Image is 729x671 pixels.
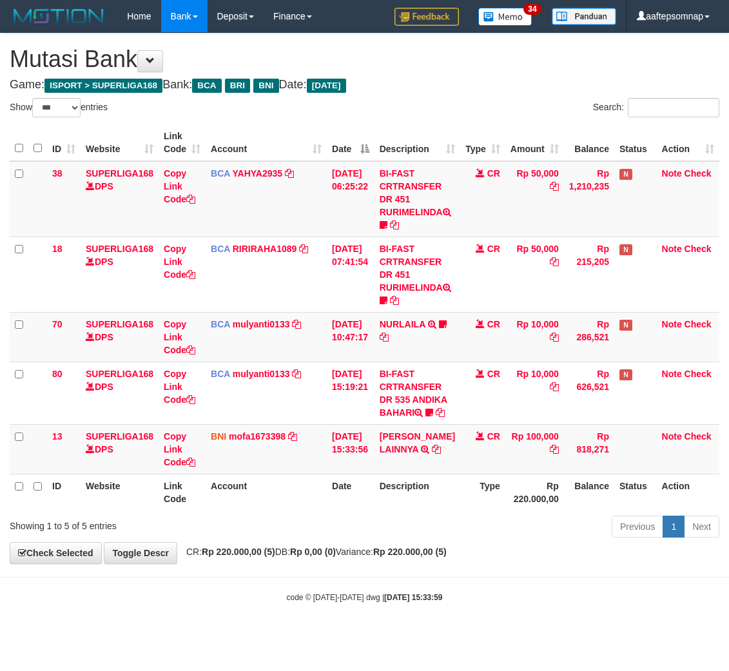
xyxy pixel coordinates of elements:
[180,547,447,557] span: CR: DB: Variance:
[52,168,63,179] span: 38
[211,319,230,329] span: BCA
[10,514,294,532] div: Showing 1 to 5 of 5 entries
[662,168,682,179] a: Note
[505,474,564,511] th: Rp 220.000,00
[290,547,336,557] strong: Rp 0,00 (0)
[206,474,327,511] th: Account
[10,6,108,26] img: MOTION_logo.png
[487,369,500,379] span: CR
[662,319,682,329] a: Note
[662,369,682,379] a: Note
[657,124,719,161] th: Action: activate to sort column ascending
[550,382,559,392] a: Copy Rp 10,000 to clipboard
[52,369,63,379] span: 80
[432,444,441,454] a: Copy DENDY YOGI FERDYAN LAINNYA to clipboard
[662,431,682,442] a: Note
[390,295,399,306] a: Copy BI-FAST CRTRANSFER DR 451 RURIMELINDA to clipboard
[657,474,719,511] th: Action
[211,369,230,379] span: BCA
[436,407,445,418] a: Copy BI-FAST CRTRANSFER DR 535 ANDIKA BAHARI to clipboard
[164,244,195,280] a: Copy Link Code
[192,79,221,93] span: BCA
[164,369,195,405] a: Copy Link Code
[505,124,564,161] th: Amount: activate to sort column ascending
[233,244,297,254] a: RIRIRAHA1089
[327,161,374,237] td: [DATE] 06:25:22
[505,161,564,237] td: Rp 50,000
[81,124,159,161] th: Website: activate to sort column ascending
[229,431,286,442] a: mofa1673398
[81,424,159,474] td: DPS
[164,168,195,204] a: Copy Link Code
[614,474,657,511] th: Status
[552,8,616,25] img: panduan.png
[211,168,230,179] span: BCA
[663,516,685,538] a: 1
[225,79,250,93] span: BRI
[374,474,460,511] th: Description
[288,431,297,442] a: Copy mofa1673398 to clipboard
[81,312,159,362] td: DPS
[685,168,712,179] a: Check
[550,332,559,342] a: Copy Rp 10,000 to clipboard
[327,237,374,312] td: [DATE] 07:41:54
[380,332,389,342] a: Copy NURLAILA to clipboard
[86,168,153,179] a: SUPERLIGA168
[505,424,564,474] td: Rp 100,000
[564,424,614,474] td: Rp 818,271
[327,362,374,424] td: [DATE] 15:19:21
[460,124,505,161] th: Type: activate to sort column ascending
[10,542,102,564] a: Check Selected
[550,181,559,191] a: Copy Rp 50,000 to clipboard
[614,124,657,161] th: Status
[550,444,559,454] a: Copy Rp 100,000 to clipboard
[564,124,614,161] th: Balance
[44,79,162,93] span: ISPORT > SUPERLIGA168
[373,547,447,557] strong: Rp 220.000,00 (5)
[32,98,81,117] select: Showentries
[253,79,278,93] span: BNI
[374,161,460,237] td: BI-FAST CRTRANSFER DR 451 RURIMELINDA
[684,516,719,538] a: Next
[685,431,712,442] a: Check
[52,431,63,442] span: 13
[550,257,559,267] a: Copy Rp 50,000 to clipboard
[564,474,614,511] th: Balance
[233,369,290,379] a: mulyanti0133
[287,593,443,602] small: code © [DATE]-[DATE] dwg |
[104,542,177,564] a: Toggle Descr
[211,244,230,254] span: BCA
[327,424,374,474] td: [DATE] 15:33:56
[292,369,301,379] a: Copy mulyanti0133 to clipboard
[685,369,712,379] a: Check
[285,168,294,179] a: Copy YAHYA2935 to clipboard
[628,98,719,117] input: Search:
[10,98,108,117] label: Show entries
[47,124,81,161] th: ID: activate to sort column ascending
[662,244,682,254] a: Note
[619,320,632,331] span: Has Note
[292,319,301,329] a: Copy mulyanti0133 to clipboard
[86,369,153,379] a: SUPERLIGA168
[327,474,374,511] th: Date
[505,362,564,424] td: Rp 10,000
[384,593,442,602] strong: [DATE] 15:33:59
[523,3,541,15] span: 34
[374,124,460,161] th: Description: activate to sort column ascending
[487,431,500,442] span: CR
[374,362,460,424] td: BI-FAST CRTRANSFER DR 535 ANDIKA BAHARI
[211,431,226,442] span: BNI
[10,79,719,92] h4: Game: Bank: Date:
[619,244,632,255] span: Has Note
[86,431,153,442] a: SUPERLIGA168
[52,244,63,254] span: 18
[390,220,399,230] a: Copy BI-FAST CRTRANSFER DR 451 RURIMELINDA to clipboard
[81,161,159,237] td: DPS
[487,168,500,179] span: CR
[10,46,719,72] h1: Mutasi Bank
[233,319,290,329] a: mulyanti0133
[478,8,532,26] img: Button%20Memo.svg
[81,362,159,424] td: DPS
[327,124,374,161] th: Date: activate to sort column descending
[487,244,500,254] span: CR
